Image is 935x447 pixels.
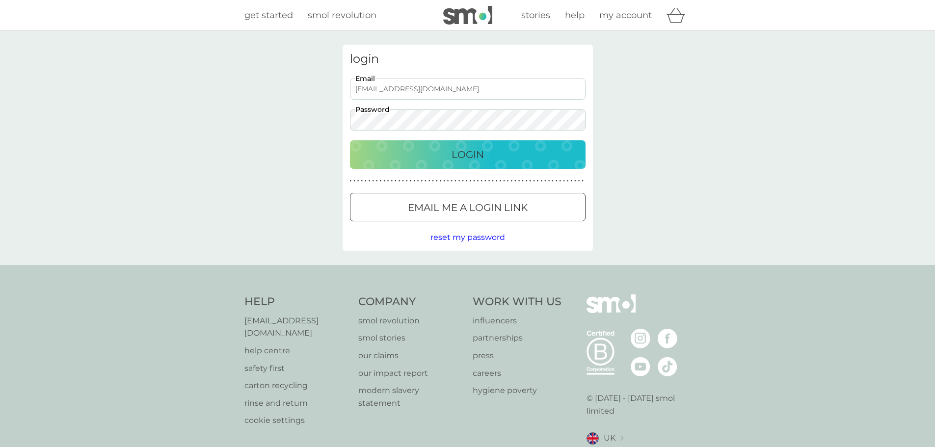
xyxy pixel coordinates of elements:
p: ● [383,179,385,184]
p: ● [503,179,505,184]
a: careers [473,367,561,380]
p: safety first [244,362,349,375]
p: ● [447,179,449,184]
p: ● [372,179,374,184]
p: ● [496,179,498,184]
p: ● [387,179,389,184]
p: ● [470,179,472,184]
p: ● [544,179,546,184]
span: smol revolution [308,10,376,21]
div: basket [667,5,691,25]
p: ● [570,179,572,184]
a: [EMAIL_ADDRESS][DOMAIN_NAME] [244,315,349,340]
a: our impact report [358,367,463,380]
a: rinse and return [244,397,349,410]
a: smol revolution [308,8,376,23]
h4: Help [244,294,349,310]
img: visit the smol Tiktok page [658,357,677,376]
a: carton recycling [244,379,349,392]
img: visit the smol Instagram page [631,329,650,348]
p: ● [413,179,415,184]
p: ● [361,179,363,184]
span: UK [604,432,615,445]
p: ● [406,179,408,184]
p: ● [574,179,576,184]
p: ● [380,179,382,184]
p: ● [353,179,355,184]
p: ● [540,179,542,184]
img: visit the smol Youtube page [631,357,650,376]
h4: Company [358,294,463,310]
p: press [473,349,561,362]
p: ● [417,179,419,184]
p: ● [533,179,535,184]
p: ● [510,179,512,184]
button: Email me a login link [350,193,586,221]
p: ● [548,179,550,184]
span: stories [521,10,550,21]
a: smol revolution [358,315,463,327]
p: ● [451,179,453,184]
p: ● [454,179,456,184]
p: ● [365,179,367,184]
p: ● [518,179,520,184]
p: ● [556,179,558,184]
p: ● [369,179,371,184]
img: smol [443,6,492,25]
p: ● [462,179,464,184]
a: help [565,8,585,23]
p: ● [567,179,569,184]
span: reset my password [430,233,505,242]
p: Login [452,147,484,162]
p: ● [537,179,539,184]
p: partnerships [473,332,561,344]
p: ● [399,179,401,184]
p: ● [425,179,427,184]
p: ● [458,179,460,184]
a: cookie settings [244,414,349,427]
img: smol [587,294,636,328]
p: ● [522,179,524,184]
p: ● [436,179,438,184]
span: my account [599,10,652,21]
p: ● [350,179,352,184]
a: get started [244,8,293,23]
h3: login [350,52,586,66]
p: ● [402,179,404,184]
a: hygiene poverty [473,384,561,397]
a: modern slavery statement [358,384,463,409]
img: UK flag [587,432,599,445]
img: select a new location [620,436,623,441]
p: ● [500,179,502,184]
p: ● [484,179,486,184]
span: help [565,10,585,21]
p: ● [466,179,468,184]
p: ● [526,179,528,184]
a: smol stories [358,332,463,344]
span: get started [244,10,293,21]
button: reset my password [430,231,505,244]
button: Login [350,140,586,169]
p: ● [563,179,565,184]
a: our claims [358,349,463,362]
p: Email me a login link [408,200,528,215]
p: ● [492,179,494,184]
a: help centre [244,344,349,357]
p: ● [530,179,532,184]
p: ● [410,179,412,184]
p: ● [477,179,479,184]
p: ● [552,179,554,184]
p: ● [488,179,490,184]
p: ● [357,179,359,184]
